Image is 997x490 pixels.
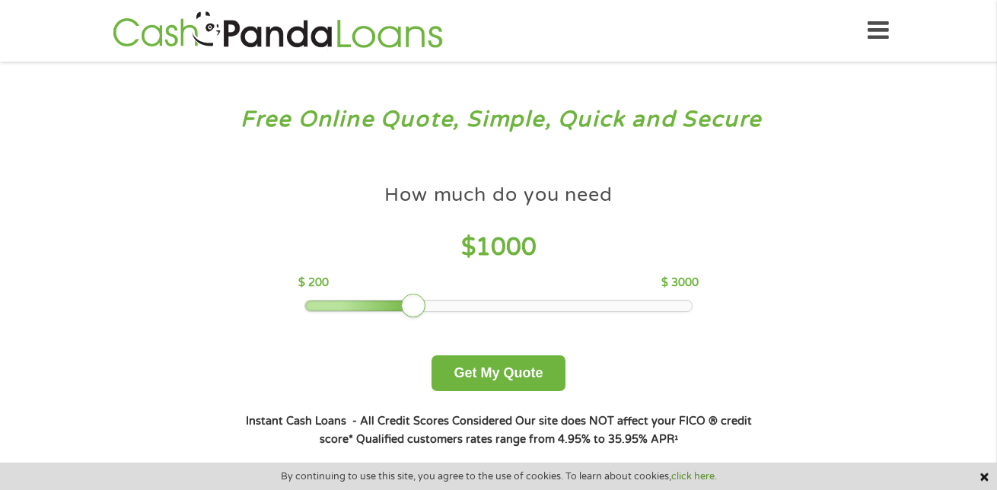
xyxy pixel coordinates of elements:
[281,471,717,482] span: By continuing to use this site, you agree to the use of cookies. To learn about cookies,
[671,470,717,482] a: click here.
[476,233,537,262] span: 1000
[320,415,752,446] strong: Our site does NOT affect your FICO ® credit score*
[384,183,613,208] h4: How much do you need
[432,355,565,391] button: Get My Quote
[298,275,329,291] p: $ 200
[108,9,448,52] img: GetLoanNow Logo
[246,415,512,428] strong: Instant Cash Loans - All Credit Scores Considered
[44,106,954,134] h3: Free Online Quote, Simple, Quick and Secure
[661,275,699,291] p: $ 3000
[298,232,698,263] h4: $
[356,433,678,446] strong: Qualified customers rates range from 4.95% to 35.95% APR¹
